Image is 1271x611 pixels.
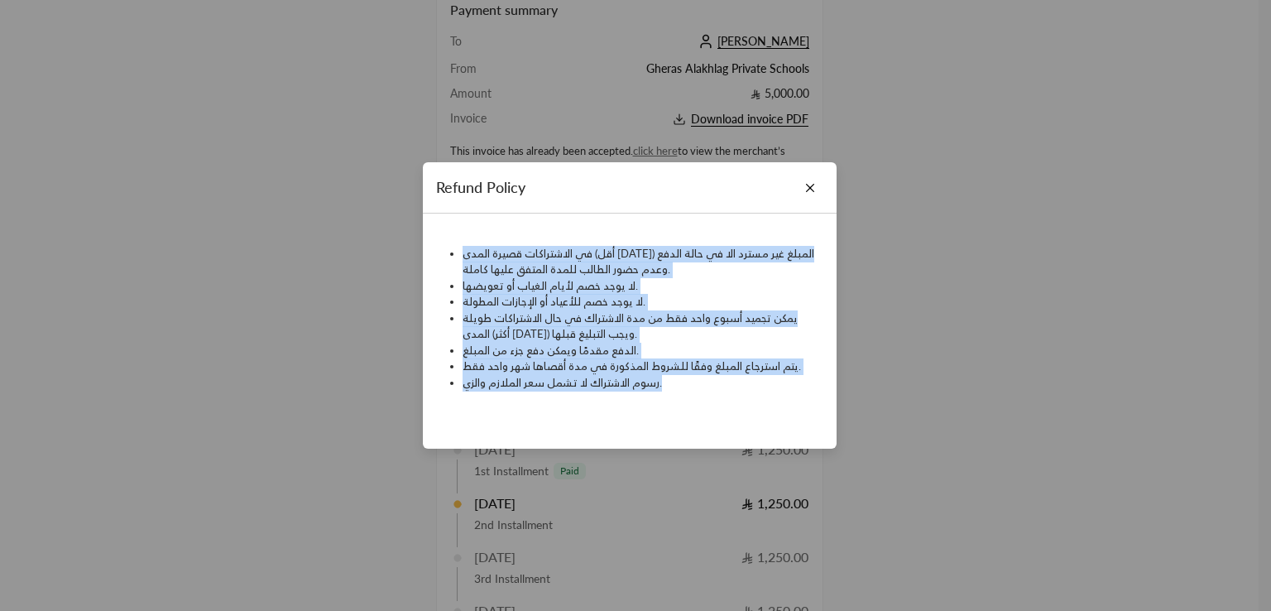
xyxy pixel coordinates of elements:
[463,246,818,278] li: في الاشتراكات قصيرة المدى (أقل [DATE]) المبلغ غير مسترد الا في حالة الدفع وعدم حضور الطالب للمدة ...
[436,179,525,197] h4: Refund Policy
[801,179,819,197] button: Close
[463,278,818,295] li: لا يوجد خصم لأيام الغياب أو تعويضها.
[463,294,818,310] li: لا يوجد خصم للأعياد أو الإجازات المطولة.
[463,358,818,375] li: يتم استرجاع المبلغ وفقًا للشروط المذكورة في مدة أقصاها شهر واحد فقط.
[463,375,818,392] li: رسوم الاشتراك لا تشمل سعر الملازم والزي.
[463,310,818,343] li: يمكن تجميد أسبوع واحد فقط من مدة الاشتراك في حال الاشتراكات طويلة المدى (أكثر [DATE]) ويجب التبلي...
[463,343,818,359] li: الدفع مقدمًا ويمكن دفع جزء من المبلغ.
